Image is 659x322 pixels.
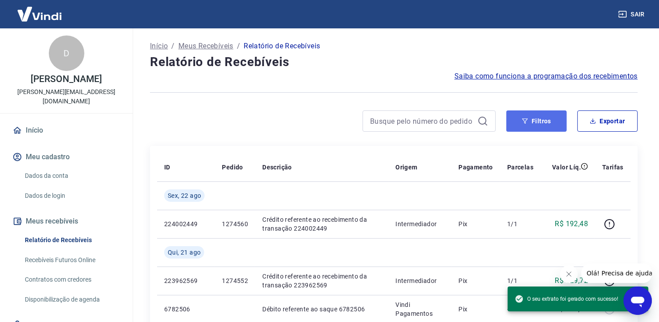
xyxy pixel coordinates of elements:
a: Saiba como funciona a programação dos recebimentos [454,71,638,82]
a: Meus Recebíveis [178,41,233,51]
p: Crédito referente ao recebimento da transação 223962569 [262,272,381,290]
p: Origem [395,163,417,172]
p: ID [164,163,170,172]
p: / [171,41,174,51]
p: Débito referente ao saque 6782506 [262,305,381,314]
a: Dados da conta [21,167,122,185]
p: [PERSON_NAME][EMAIL_ADDRESS][DOMAIN_NAME] [7,87,126,106]
p: Tarifas [602,163,623,172]
p: 1/1 [507,276,533,285]
p: 1/1 [507,220,533,228]
h4: Relatório de Recebíveis [150,53,638,71]
p: R$ 129,72 [555,275,588,286]
p: Intermediador [395,220,444,228]
button: Meu cadastro [11,147,122,167]
button: Filtros [506,110,567,132]
a: Início [11,121,122,140]
div: D [49,35,84,71]
p: Vindi Pagamentos [395,300,444,318]
p: 6782506 [164,305,208,314]
p: Crédito referente ao recebimento da transação 224002449 [262,215,381,233]
iframe: Botão para abrir a janela de mensagens [623,287,652,315]
p: 1274552 [222,276,248,285]
p: - [507,305,533,314]
p: Intermediador [395,276,444,285]
p: Descrição [262,163,292,172]
p: 1274560 [222,220,248,228]
p: [PERSON_NAME] [31,75,102,84]
a: Disponibilização de agenda [21,291,122,309]
iframe: Mensagem da empresa [581,263,652,283]
p: Pix [458,220,493,228]
p: 224002449 [164,220,208,228]
input: Busque pelo número do pedido [370,114,474,128]
p: Valor Líq. [552,163,581,172]
span: Olá! Precisa de ajuda? [5,6,75,13]
span: Qui, 21 ago [168,248,201,257]
button: Meus recebíveis [11,212,122,231]
span: O seu extrato foi gerado com sucesso! [515,295,618,303]
span: Sex, 22 ago [168,191,201,200]
a: Relatório de Recebíveis [21,231,122,249]
p: 223962569 [164,276,208,285]
p: Pix [458,305,493,314]
p: / [237,41,240,51]
p: Pedido [222,163,243,172]
p: R$ 192,48 [555,219,588,229]
p: Pix [458,276,493,285]
a: Recebíveis Futuros Online [21,251,122,269]
a: Dados de login [21,187,122,205]
iframe: Fechar mensagem [560,265,578,283]
img: Vindi [11,0,68,27]
button: Exportar [577,110,638,132]
a: Início [150,41,168,51]
a: Contratos com credores [21,271,122,289]
p: Relatório de Recebíveis [244,41,320,51]
button: Sair [616,6,648,23]
p: Pagamento [458,163,493,172]
p: Parcelas [507,163,533,172]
